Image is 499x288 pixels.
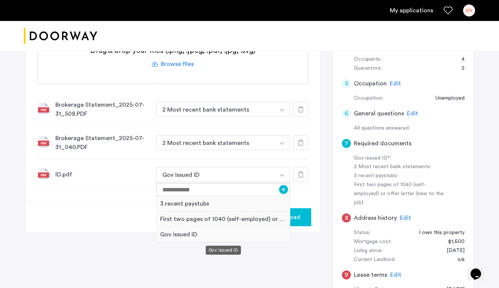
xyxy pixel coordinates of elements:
div: Current Landlord: [354,255,395,264]
a: Favorites [444,6,453,15]
button: button [275,102,290,117]
div: Brokerage Statement_2025-07-31_508.PDF [55,100,150,118]
div: Status: [354,228,370,237]
img: file [37,136,49,148]
a: My application [390,6,433,15]
div: ID.pdf [55,170,150,179]
div: Unemployed [428,94,465,103]
button: button [275,167,290,182]
div: 3 recent paystubs: [354,172,448,181]
div: 9 [342,270,351,279]
div: Brokerage Statement_2025-07-31_040.PDF [55,134,150,152]
div: 03/01/2000 [439,246,465,255]
span: Edit [390,81,401,87]
div: 5 [342,79,351,88]
button: button [275,135,290,150]
div: Occupants: [354,55,381,64]
h5: General questions [354,109,404,118]
img: arrow [280,142,284,145]
div: 8 [342,213,351,222]
div: Gov issued ID [206,246,241,255]
div: First two pages of 1040 (self-employed) or offer letter (new to the job): [354,181,448,207]
iframe: chat widget [468,258,492,281]
button: + [279,185,288,194]
a: Cazamio logo [24,22,97,50]
h5: Lease terms [354,270,387,279]
div: EN [463,4,475,16]
div: Guarantors: [354,64,382,73]
div: 7 [342,139,351,148]
div: 2 Most recent bank statements: [354,163,448,172]
div: All questions answered [354,124,465,133]
button: button [156,102,275,117]
img: logo [24,22,97,50]
div: 6 [342,109,351,118]
div: 2 [454,64,465,73]
button: button [156,135,275,150]
div: Mortgage cost: [354,237,392,246]
img: file [37,102,49,114]
div: $1,600 [441,237,465,246]
span: Upload [281,213,300,222]
img: arrow [280,174,284,177]
h5: Required documents [354,139,411,148]
span: Edit [407,110,418,116]
button: button [156,167,275,182]
h5: Address history [354,213,397,222]
img: file [37,167,49,179]
div: I own this property [411,228,465,237]
div: Occupation: [354,94,383,103]
img: arrow [280,109,284,112]
div: Gov issued ID*: [354,154,448,163]
div: n/a [450,255,465,264]
h5: Occupation [354,79,387,88]
button: button [270,208,311,226]
div: 3 recent paystubs [156,196,290,212]
span: Edit [390,272,401,278]
span: Edit [400,215,411,221]
div: Living since: [354,246,382,255]
div: 4 [454,55,465,64]
div: Gov issued ID [156,227,290,242]
div: First two pages of 1040 (self-employed) or offer letter (new to the job) [156,212,290,227]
